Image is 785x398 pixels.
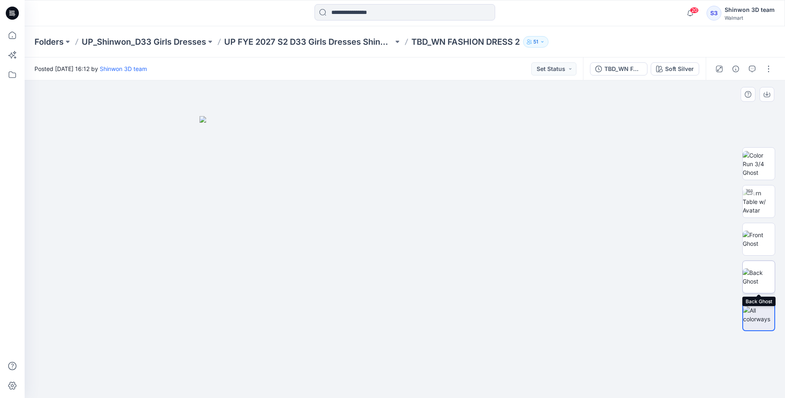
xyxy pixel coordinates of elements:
[743,189,775,215] img: Turn Table w/ Avatar
[82,36,206,48] a: UP_Shinwon_D33 Girls Dresses
[604,64,642,73] div: TBD_WN FASHION DRESS 2
[523,36,549,48] button: 51
[725,5,775,15] div: Shinwon 3D team
[665,64,694,73] div: Soft Silver
[743,306,774,323] img: All colorways
[651,62,699,75] button: Soft Silver
[743,231,775,248] img: Front Ghost
[690,7,699,14] span: 20
[411,36,520,48] p: TBD_WN FASHION DRESS 2
[100,65,147,72] a: Shinwon 3D team
[34,64,147,73] span: Posted [DATE] 16:12 by
[725,15,775,21] div: Walmart
[743,268,775,286] img: Back Ghost
[224,36,393,48] a: UP FYE 2027 S2 D33 Girls Dresses Shinwon
[743,151,775,177] img: Color Run 3/4 Ghost
[590,62,647,75] button: TBD_WN FASHION DRESS 2
[533,37,538,46] p: 51
[34,36,64,48] a: Folders
[200,116,610,398] img: eyJhbGciOiJIUzI1NiIsImtpZCI6IjAiLCJzbHQiOiJzZXMiLCJ0eXAiOiJKV1QifQ.eyJkYXRhIjp7InR5cGUiOiJzdG9yYW...
[729,62,742,75] button: Details
[707,6,721,21] div: S3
